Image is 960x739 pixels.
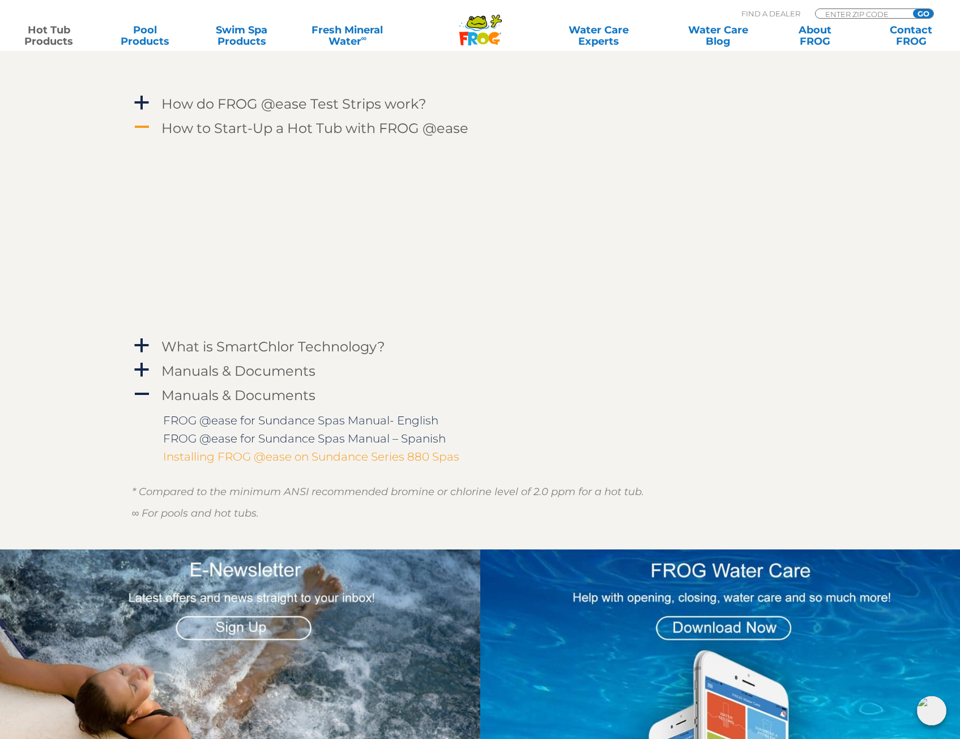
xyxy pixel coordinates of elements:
a: Water CareExperts [537,24,659,47]
a: Installing FROG @ease on Sundance Series 880 Spas [163,450,459,463]
a: a Manuals & Documents [132,360,829,381]
a: ContactFROG [874,24,949,47]
a: FROG @ease for Sundance Spas Manual- English [163,414,438,427]
h4: What is SmartChlor Technology? [161,339,385,354]
sup: ∞ [361,33,367,42]
iframe: How to Start Up Your Hot Tub with FROG® @ease® [330,144,647,323]
a: AboutFROG [777,24,852,47]
a: Fresh MineralWater∞ [301,24,395,47]
span: a [133,337,150,354]
a: A Manuals & Documents [132,385,829,406]
a: Swim SpaProducts [204,24,279,47]
input: GO [913,9,933,18]
a: Water CareBlog [681,24,756,47]
a: a What is SmartChlor Technology? [132,336,829,357]
span: A [133,119,150,136]
span: a [133,94,150,111]
a: Hot TubProducts [11,24,86,47]
a: A How to Start-Up a Hot Tub with FROG @ease [132,118,829,139]
a: a How do FROG @ease Test Strips work? [132,93,829,114]
em: * Compared to the minimum ANSI recommended bromine or chlorine level of 2.0 ppm for a hot tub. [132,485,644,498]
p: Find A Dealer [741,8,800,19]
a: FROG @ease for Sundance Spas Manual – Spanish [163,432,446,445]
h4: How to Start-Up a Hot Tub with FROG @ease [161,121,468,136]
span: A [133,386,150,403]
h4: How do FROG @ease Test Strips work? [161,96,426,111]
img: openIcon [917,696,946,725]
a: PoolProducts [108,24,182,47]
span: a [133,362,150,379]
h4: Manuals & Documents [161,388,315,403]
h4: Manuals & Documents [161,363,315,379]
em: ∞ For pools and hot tubs. [132,507,259,519]
input: Zip Code Form [824,9,901,19]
